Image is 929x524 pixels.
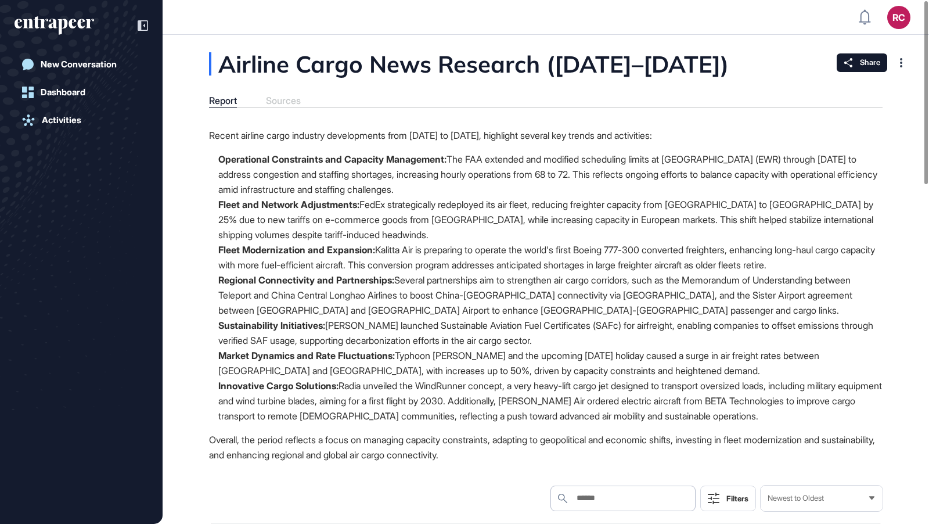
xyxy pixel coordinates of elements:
[218,350,819,376] p: Typhoon [PERSON_NAME] and the upcoming [DATE] holiday caused a surge in air freight rates between...
[15,109,148,132] a: Activities
[218,380,882,422] p: Radia unveiled the WindRunner concept, a very heavy-lift cargo jet designed to transport oversize...
[700,486,756,511] button: Filters
[218,350,395,361] strong: Market Dynamics and Rate Fluctuations:
[41,87,85,98] div: Dashboard
[887,6,910,29] button: RC
[768,494,824,503] span: Newest to Oldest
[15,81,148,104] a: Dashboard
[218,244,375,256] strong: Fleet Modernization and Expansion:
[218,274,394,286] strong: Regional Connectivity and Partnerships:
[15,16,94,35] div: entrapeer-logo
[15,53,148,76] a: New Conversation
[209,52,845,76] div: Airline Cargo News Research ([DATE]–[DATE])
[218,199,359,210] strong: Fleet and Network Adjustments:
[860,58,880,67] span: Share
[42,115,81,125] div: Activities
[209,128,883,143] p: Recent airline cargo industry developments from [DATE] to [DATE], highlight several key trends an...
[726,494,748,503] div: Filters
[218,153,877,195] p: The FAA extended and modified scheduling limits at [GEOGRAPHIC_DATA] (EWR) through [DATE] to addr...
[218,153,447,165] strong: Operational Constraints and Capacity Management:
[41,59,117,70] div: New Conversation
[209,95,237,106] div: Report
[218,320,325,331] strong: Sustainability Initiatives:
[218,274,852,316] p: Several partnerships aim to strengthen air cargo corridors, such as the Memorandum of Understandi...
[218,380,339,392] strong: Innovative Cargo Solutions:
[218,244,875,271] p: Kalitta Air is preparing to operate the world's first Boeing 777-300 converted freighters, enhanc...
[218,320,873,346] p: [PERSON_NAME] launched Sustainable Aviation Fuel Certificates (SAFc) for airfreight, enabling com...
[209,432,883,462] p: Overall, the period reflects a focus on managing capacity constraints, adapting to geopolitical a...
[218,199,873,241] p: FedEx strategically redeployed its air fleet, reducing freighter capacity from [GEOGRAPHIC_DATA] ...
